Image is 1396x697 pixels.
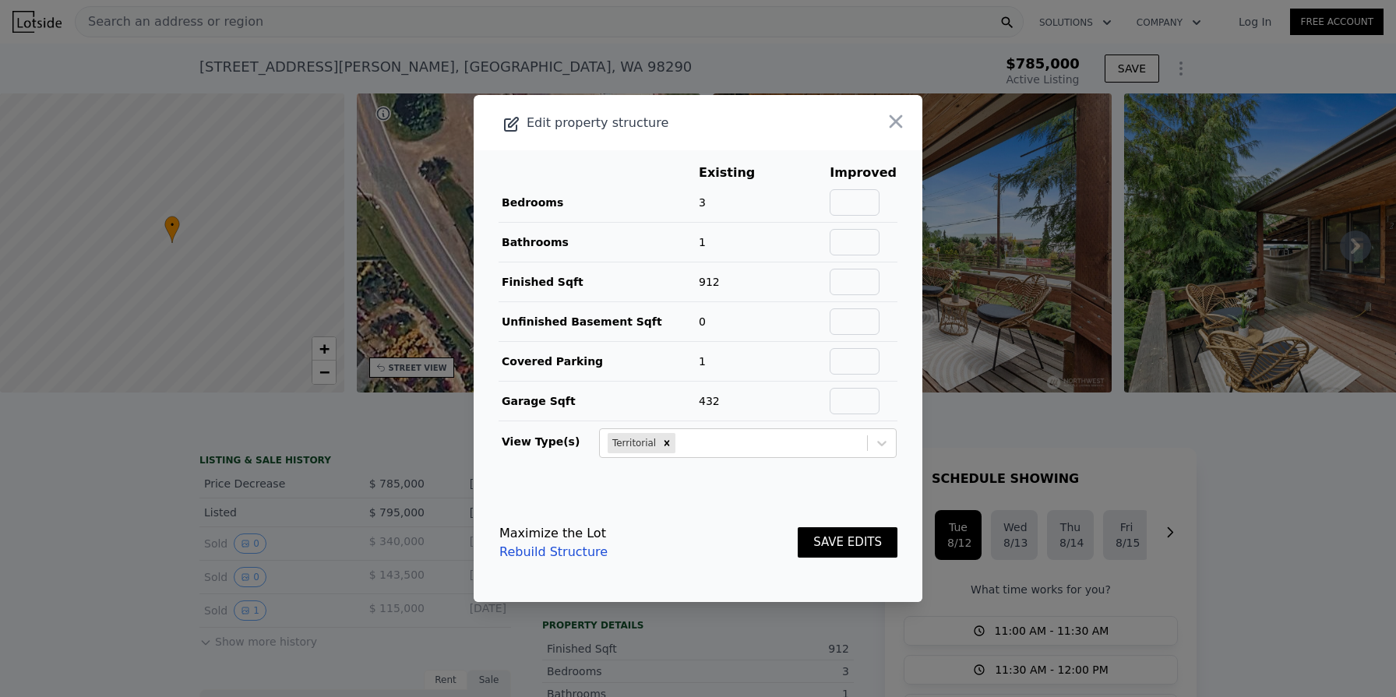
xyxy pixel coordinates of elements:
[499,262,698,302] td: Finished Sqft
[499,302,698,342] td: Unfinished Basement Sqft
[699,276,720,288] span: 912
[499,183,698,223] td: Bedrooms
[699,315,706,328] span: 0
[698,163,779,183] th: Existing
[499,223,698,262] td: Bathrooms
[829,163,897,183] th: Improved
[699,236,706,248] span: 1
[474,112,833,134] div: Edit property structure
[499,421,598,459] td: View Type(s)
[699,196,706,209] span: 3
[658,433,675,453] div: Remove Territorial
[608,433,658,453] div: Territorial
[499,524,608,543] div: Maximize the Lot
[499,342,698,382] td: Covered Parking
[699,395,720,407] span: 432
[798,527,897,558] button: SAVE EDITS
[499,543,608,561] a: Rebuild Structure
[699,355,706,368] span: 1
[499,382,698,421] td: Garage Sqft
